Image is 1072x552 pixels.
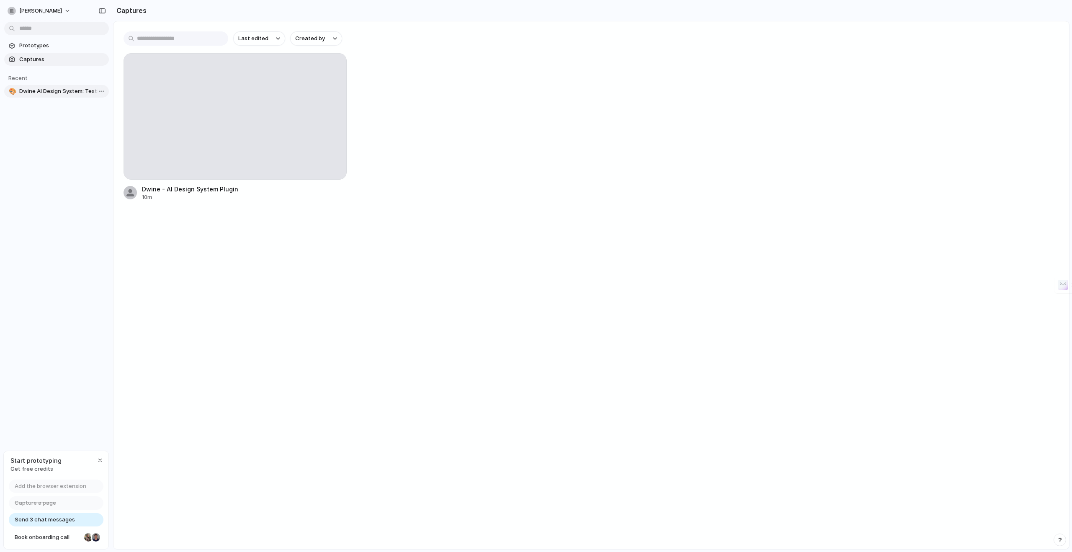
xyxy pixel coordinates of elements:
[290,31,342,46] button: Created by
[8,75,28,81] span: Recent
[4,4,75,18] button: [PERSON_NAME]
[19,41,106,50] span: Prototypes
[9,531,103,544] a: Book onboarding call
[83,532,93,542] div: Nicole Kubica
[15,482,86,490] span: Add the browser extension
[295,34,325,43] span: Created by
[10,465,62,473] span: Get free credits
[233,31,285,46] button: Last edited
[19,87,106,95] span: Dwine AI Design System: Testimonials & Examples
[15,533,81,542] span: Book onboarding call
[91,532,101,542] div: Christian Iacullo
[19,55,106,64] span: Captures
[15,516,75,524] span: Send 3 chat messages
[15,499,56,507] span: Capture a page
[142,193,238,201] div: 10m
[8,87,16,95] button: 🎨
[4,85,109,98] a: 🎨Dwine AI Design System: Testimonials & Examples
[142,185,238,193] div: Dwine - AI Design System Plugin
[4,39,109,52] a: Prototypes
[10,456,62,465] span: Start prototyping
[9,87,15,96] div: 🎨
[113,5,147,15] h2: Captures
[19,7,62,15] span: [PERSON_NAME]
[4,53,109,66] a: Captures
[238,34,268,43] span: Last edited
